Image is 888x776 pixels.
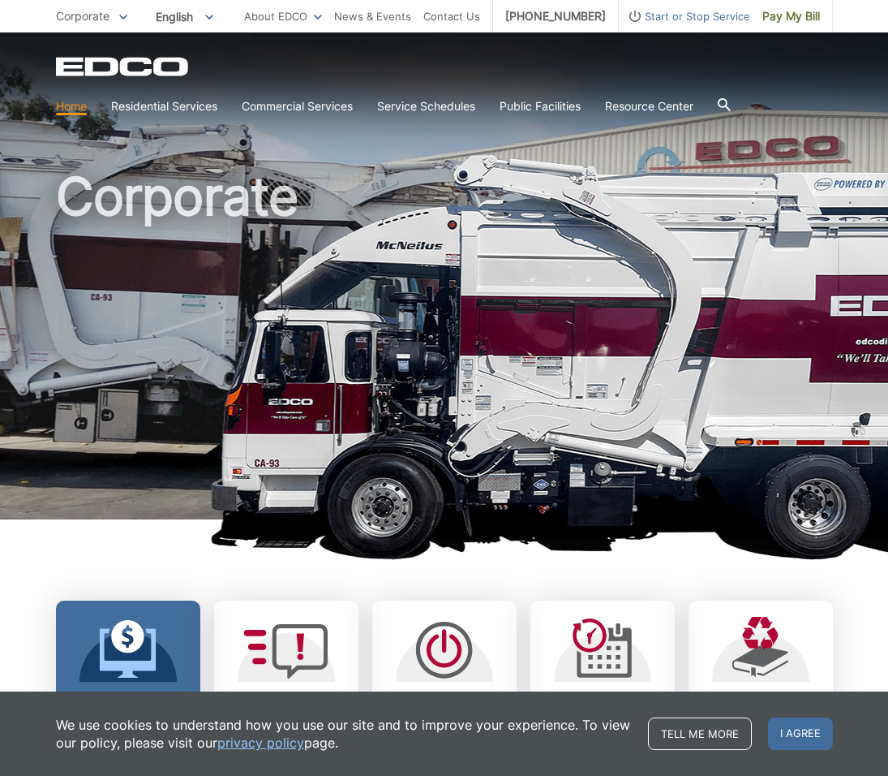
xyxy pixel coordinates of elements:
[144,3,225,30] span: English
[605,97,693,115] a: Resource Center
[56,57,191,76] a: EDCD logo. Return to the homepage.
[244,7,322,25] a: About EDCO
[423,7,480,25] a: Contact Us
[242,97,353,115] a: Commercial Services
[56,716,632,752] p: We use cookies to understand how you use our site and to improve your experience. To view our pol...
[56,9,109,23] span: Corporate
[56,97,87,115] a: Home
[111,97,217,115] a: Residential Services
[334,7,411,25] a: News & Events
[217,734,304,752] a: privacy policy
[768,718,833,750] span: I agree
[648,718,752,750] a: Tell me more
[762,7,820,25] span: Pay My Bill
[377,97,475,115] a: Service Schedules
[56,170,833,527] h1: Corporate
[500,97,581,115] a: Public Facilities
